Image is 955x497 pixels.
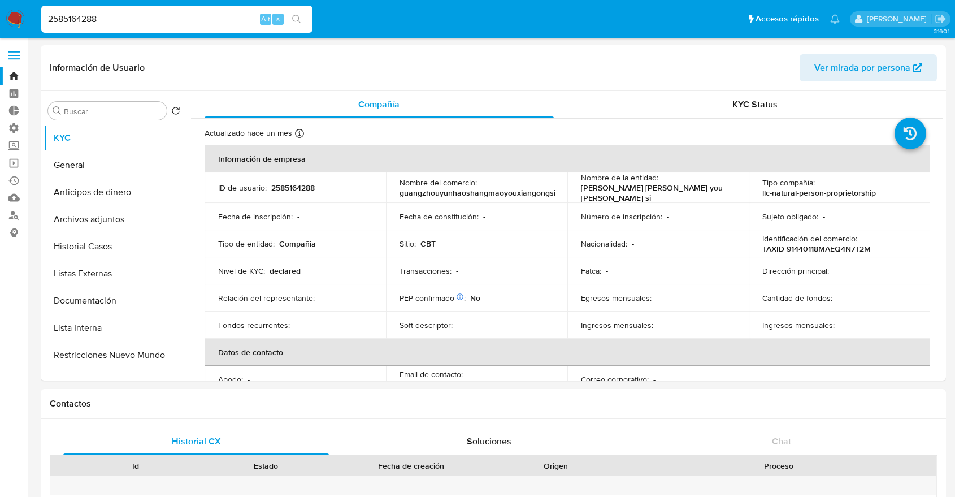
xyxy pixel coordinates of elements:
button: General [44,152,185,179]
p: Fatca : [581,266,601,276]
p: CBT [420,239,436,249]
div: Proceso [629,460,928,472]
span: Accesos rápidos [756,13,819,25]
span: Compañía [358,98,400,111]
button: search-icon [285,11,308,27]
p: Sujeto obligado : [762,211,818,222]
p: 2585164288 [271,183,315,193]
div: Fecha de creación [339,460,483,472]
p: - [839,320,841,330]
h1: Información de Usuario [50,62,145,74]
p: Compañia [279,239,316,249]
p: llc-natural-person-proprietorship [762,188,876,198]
p: - [667,211,669,222]
a: Salir [935,13,947,25]
button: Listas Externas [44,260,185,287]
p: Tipo de entidad : [218,239,275,249]
p: - [483,211,485,222]
th: Datos de contacto [205,339,930,366]
p: Cantidad de fondos : [762,293,832,303]
p: Ingresos mensuales : [762,320,835,330]
div: Estado [209,460,323,472]
button: Cruces y Relaciones [44,369,185,396]
p: Nivel de KYC : [218,266,265,276]
p: Nacionalidad : [581,239,627,249]
p: Fondos recurrentes : [218,320,290,330]
p: Sitio : [400,239,416,249]
p: Dirección principal : [762,266,829,276]
button: Archivos adjuntos [44,206,185,233]
p: Relación del representante : [218,293,315,303]
th: Información de empresa [205,145,930,172]
button: Ver mirada por persona [800,54,937,81]
p: - [632,239,634,249]
p: Soft descriptor : [400,320,453,330]
button: Historial Casos [44,233,185,260]
p: - [456,266,458,276]
p: - [837,293,839,303]
span: Historial CX [172,435,221,448]
p: marianela.tarsia@mercadolibre.com [867,14,931,24]
p: TAXID 91440118MAEQ4N7T2M [762,244,871,254]
p: - [297,211,299,222]
p: ID de usuario : [218,183,267,193]
p: Transacciones : [400,266,452,276]
p: Apodo : [218,374,243,384]
p: Número de inscripción : [581,211,662,222]
button: Documentación [44,287,185,314]
button: Buscar [53,106,62,115]
span: Soluciones [467,435,511,448]
p: Actualizado hace un mes [205,128,292,139]
button: KYC [44,124,185,152]
p: Identificación del comercio : [762,234,857,244]
p: - [319,293,322,303]
button: Restricciones Nuevo Mundo [44,342,185,369]
p: - [457,320,459,330]
p: Egresos mensuales : [581,293,652,303]
span: Ver mirada por persona [814,54,910,81]
span: s [276,14,280,24]
button: Volver al orden por defecto [171,106,180,119]
p: [PERSON_NAME] [PERSON_NAME] you [PERSON_NAME] si [581,183,731,203]
p: Nombre del comercio : [400,178,477,188]
p: Correo corporativo : [581,374,649,384]
div: Id [78,460,193,472]
p: Fecha de constitución : [400,211,479,222]
p: - [606,266,608,276]
p: declared [270,266,301,276]
div: Origen [498,460,613,472]
p: Ingresos mensuales : [581,320,653,330]
p: PEP confirmado : [400,293,466,303]
button: Anticipos de dinero [44,179,185,206]
p: [EMAIL_ADDRESS][DOMAIN_NAME] [400,379,529,390]
a: Notificaciones [830,14,840,24]
p: guangzhouyunhaoshangmaoyouxiangongsi [400,188,555,198]
h1: Contactos [50,398,937,409]
p: Nombre de la entidad : [581,172,658,183]
span: Alt [261,14,270,24]
p: - [823,211,825,222]
p: - [294,320,297,330]
p: - [248,374,250,384]
p: Tipo compañía : [762,178,815,188]
button: Lista Interna [44,314,185,342]
input: Buscar usuario o caso... [41,12,312,27]
p: - [656,293,658,303]
p: Fecha de inscripción : [218,211,293,222]
span: KYC Status [732,98,778,111]
p: Email de contacto : [400,369,463,379]
p: - [658,320,660,330]
p: No [470,293,480,303]
p: - [653,374,656,384]
input: Buscar [64,106,162,116]
span: Chat [772,435,791,448]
